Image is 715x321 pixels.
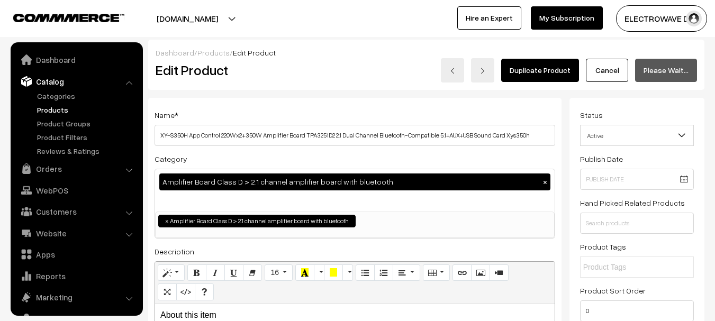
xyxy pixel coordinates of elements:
[540,177,550,187] button: ×
[13,245,139,264] a: Apps
[176,283,195,300] button: Code View
[580,153,623,164] label: Publish Date
[13,50,139,69] a: Dashboard
[156,48,194,57] a: Dashboard
[580,109,603,121] label: Status
[490,264,509,281] button: Video
[581,126,693,145] span: Active
[197,48,230,57] a: Products
[13,72,139,91] a: Catalog
[158,283,177,300] button: Full Screen
[374,264,393,281] button: Ordered list (CTRL+SHIFT+NUM8)
[34,132,139,143] a: Product Filters
[165,216,169,226] span: ×
[324,264,343,281] button: Background Color
[243,264,262,281] button: Remove Font Style (CTRL+\)
[158,264,185,281] button: Style
[452,264,472,281] button: Link (CTRL+K)
[155,109,178,121] label: Name
[580,213,694,234] input: Search products
[583,262,676,273] input: Product Tags
[34,90,139,102] a: Categories
[156,62,372,78] h2: Edit Product
[195,283,214,300] button: Help
[531,6,603,30] a: My Subscription
[224,264,243,281] button: Underline (CTRL+U)
[120,5,255,32] button: [DOMAIN_NAME]
[155,125,555,146] input: Name
[580,197,685,208] label: Hand Picked Related Products
[686,11,702,26] img: user
[616,5,707,32] button: ELECTROWAVE DE…
[155,246,194,257] label: Description
[356,264,375,281] button: Unordered list (CTRL+SHIFT+NUM7)
[449,68,456,74] img: left-arrow.png
[314,264,324,281] button: More Color
[580,285,646,296] label: Product Sort Order
[342,264,353,281] button: More Color
[34,118,139,129] a: Product Groups
[471,264,490,281] button: Picture
[187,264,206,281] button: Bold (CTRL+B)
[265,264,293,281] button: Font Size
[13,14,124,22] img: COMMMERCE
[156,47,697,58] div: / /
[13,224,139,243] a: Website
[423,264,450,281] button: Table
[457,6,521,30] a: Hire an Expert
[13,267,139,286] a: Reports
[295,264,314,281] button: Recent Color
[34,104,139,115] a: Products
[155,153,187,164] label: Category
[270,268,279,277] span: 16
[13,202,139,221] a: Customers
[586,59,628,82] a: Cancel
[580,125,694,146] span: Active
[158,215,356,227] li: Amplifier Board Class D > 2.1 channel amplifier board with bluetooth
[206,264,225,281] button: Italic (CTRL+I)
[479,68,486,74] img: right-arrow.png
[13,288,139,307] a: Marketing
[159,173,550,190] div: Amplifier Board Class D > 2.1 channel amplifier board with bluetooth
[13,159,139,178] a: Orders
[13,11,106,23] a: COMMMERCE
[580,241,626,252] label: Product Tags
[635,59,697,82] button: Please Wait…
[580,169,694,190] input: Publish Date
[13,181,139,200] a: WebPOS
[501,59,579,82] a: Duplicate Product
[233,48,276,57] span: Edit Product
[34,145,139,157] a: Reviews & Ratings
[393,264,420,281] button: Paragraph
